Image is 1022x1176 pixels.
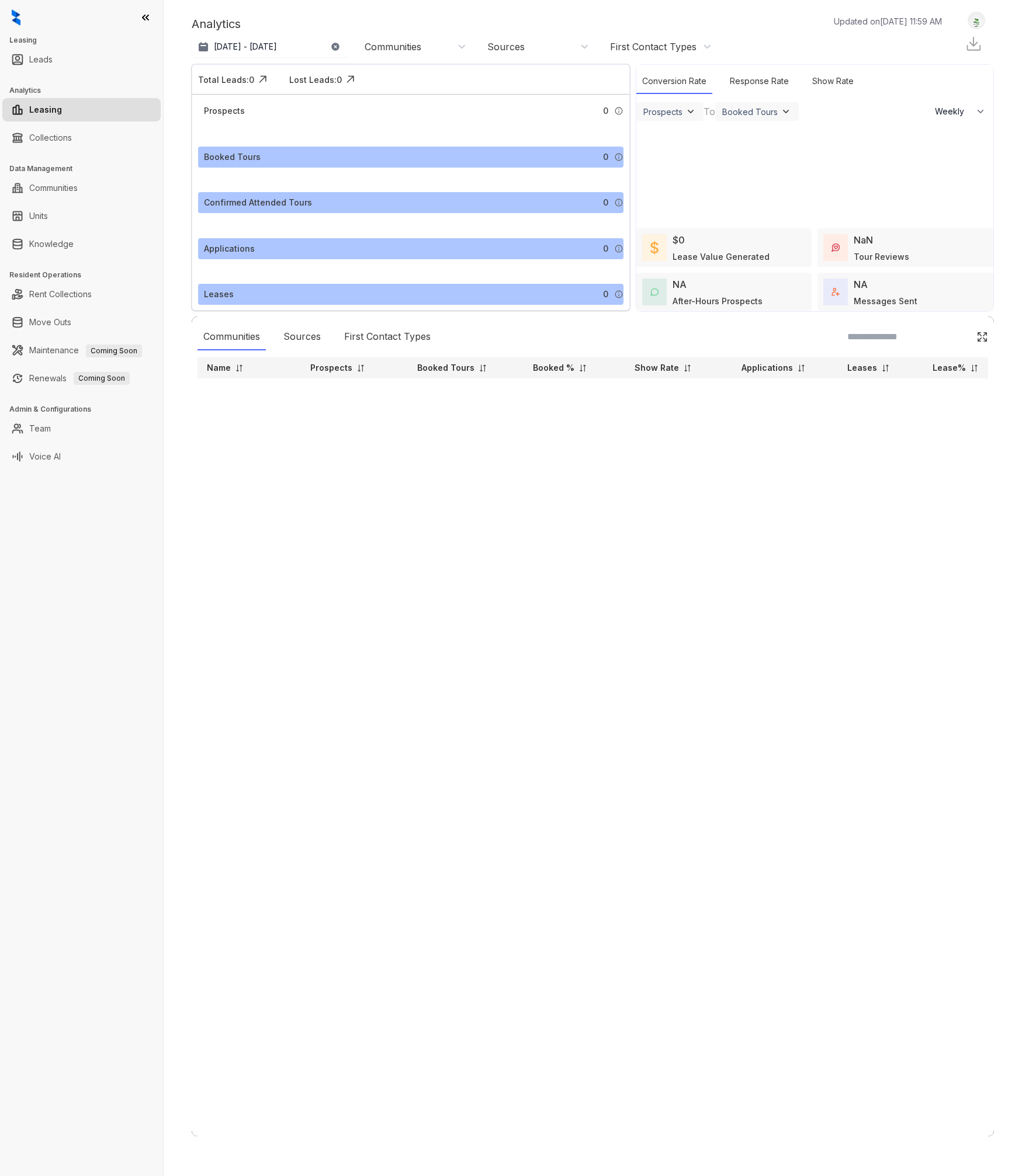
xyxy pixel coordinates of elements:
p: Show Rate [635,362,679,374]
li: Move Outs [2,311,161,334]
div: After-Hours Prospects [673,295,763,307]
li: Collections [2,126,161,149]
img: sorting [797,364,806,373]
h3: Leasing [9,35,163,46]
img: Info [614,244,623,253]
div: First Contact Types [610,40,697,53]
div: Booked Tours [204,151,261,163]
p: Prospects [310,362,352,374]
button: [DATE] - [DATE] [192,36,349,57]
span: 0 [603,151,608,163]
span: 0 [603,242,608,255]
div: Communities [198,323,266,350]
p: Updated on [DATE] 11:59 AM [834,15,942,27]
img: ViewFilterArrow [685,106,697,117]
img: sorting [356,364,365,373]
div: NA [673,277,687,291]
img: Info [614,152,623,162]
div: Sources [487,40,525,53]
img: Info [614,290,623,299]
div: Booked Tours [722,107,778,117]
h3: Data Management [9,163,163,174]
span: Weekly [935,106,971,117]
div: Confirmed Attended Tours [204,196,312,209]
img: Info [614,198,623,207]
p: Lease% [933,362,966,374]
img: SearchIcon [952,332,962,342]
div: First Contact Types [338,323,436,350]
div: Messages Sent [854,295,917,307]
div: $0 [673,233,685,247]
div: Lease Value Generated [673,250,770,263]
div: To [704,105,715,119]
div: NA [854,277,868,291]
img: Click Icon [342,71,359,88]
p: Booked % [533,362,574,374]
p: Booked Tours [417,362,474,374]
img: sorting [479,364,487,373]
img: ViewFilterArrow [780,106,792,117]
a: Collections [29,126,72,149]
div: NaN [854,233,873,247]
a: Units [29,204,48,228]
img: Download [965,35,982,53]
li: Communities [2,176,161,200]
li: Renewals [2,367,161,390]
li: Rent Collections [2,283,161,306]
img: Info [614,106,623,116]
div: Prospects [204,105,245,117]
img: sorting [881,364,890,373]
img: AfterHoursConversations [650,288,659,297]
a: Knowledge [29,232,74,256]
span: 0 [603,288,608,301]
div: Sources [278,323,327,350]
h3: Admin & Configurations [9,404,163,415]
li: Leads [2,48,161,71]
div: Response Rate [724,69,795,94]
a: Leads [29,48,53,71]
a: Voice AI [29,445,61,468]
div: Leases [204,288,234,301]
img: Click Icon [254,71,272,88]
div: Show Rate [806,69,860,94]
div: Applications [204,242,255,255]
span: 0 [603,105,608,117]
li: Knowledge [2,232,161,256]
img: sorting [970,364,979,373]
p: Analytics [192,15,241,33]
a: Rent Collections [29,283,92,306]
a: Communities [29,176,78,200]
li: Maintenance [2,339,161,362]
span: 0 [603,196,608,209]
h3: Resident Operations [9,270,163,280]
li: Leasing [2,98,161,121]
div: Conversion Rate [636,69,712,94]
div: Lost Leads: 0 [289,74,342,86]
a: Move Outs [29,311,71,334]
img: TotalFum [832,288,840,296]
h3: Analytics [9,85,163,96]
p: [DATE] - [DATE] [214,41,277,53]
span: Coming Soon [74,372,130,385]
div: Communities [365,40,421,53]
p: Name [207,362,231,374]
img: Loader [771,122,858,210]
img: UserAvatar [968,15,985,27]
a: Leasing [29,98,62,121]
div: Tour Reviews [854,250,909,263]
a: Team [29,417,51,440]
img: LeaseValue [650,241,659,255]
li: Team [2,417,161,440]
img: TourReviews [832,243,840,252]
div: Prospects [643,107,683,117]
img: logo [12,9,20,26]
img: sorting [683,364,692,373]
button: Weekly [928,101,993,122]
a: RenewalsComing Soon [29,367,130,390]
img: Click Icon [976,331,988,343]
img: sorting [235,364,244,373]
p: Leases [847,362,877,374]
li: Voice AI [2,445,161,468]
li: Units [2,204,161,228]
span: Coming Soon [86,345,142,357]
